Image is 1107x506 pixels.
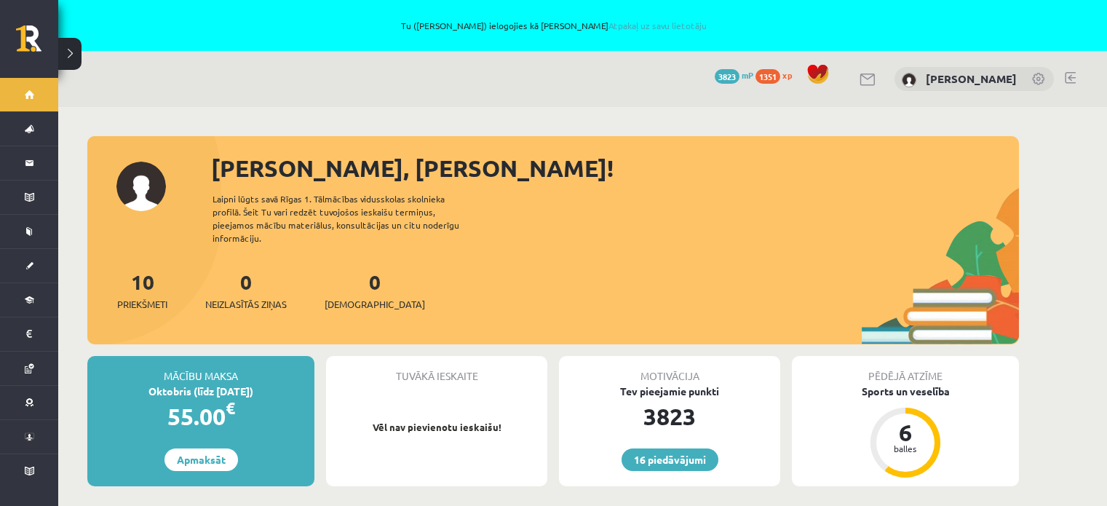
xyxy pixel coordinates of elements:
[211,151,1019,186] div: [PERSON_NAME], [PERSON_NAME]!
[715,69,739,84] span: 3823
[755,69,780,84] span: 1351
[884,444,927,453] div: balles
[559,399,780,434] div: 3823
[87,356,314,384] div: Mācību maksa
[782,69,792,81] span: xp
[213,192,485,245] div: Laipni lūgts savā Rīgas 1. Tālmācības vidusskolas skolnieka profilā. Šeit Tu vari redzēt tuvojošo...
[742,69,753,81] span: mP
[16,25,58,62] a: Rīgas 1. Tālmācības vidusskola
[622,448,718,471] a: 16 piedāvājumi
[205,269,287,312] a: 0Neizlasītās ziņas
[902,73,916,87] img: Amanda Lorberga
[792,384,1019,480] a: Sports un veselība 6 balles
[559,356,780,384] div: Motivācija
[87,399,314,434] div: 55.00
[117,269,167,312] a: 10Priekšmeti
[559,384,780,399] div: Tev pieejamie punkti
[715,69,753,81] a: 3823 mP
[205,297,287,312] span: Neizlasītās ziņas
[111,21,996,30] span: Tu ([PERSON_NAME]) ielogojies kā [PERSON_NAME]
[226,398,235,419] span: €
[608,20,707,31] a: Atpakaļ uz savu lietotāju
[792,356,1019,384] div: Pēdējā atzīme
[117,297,167,312] span: Priekšmeti
[333,420,540,435] p: Vēl nav pievienotu ieskaišu!
[326,356,547,384] div: Tuvākā ieskaite
[926,71,1017,86] a: [PERSON_NAME]
[325,297,425,312] span: [DEMOGRAPHIC_DATA]
[755,69,799,81] a: 1351 xp
[87,384,314,399] div: Oktobris (līdz [DATE])
[164,448,238,471] a: Apmaksāt
[884,421,927,444] div: 6
[792,384,1019,399] div: Sports un veselība
[325,269,425,312] a: 0[DEMOGRAPHIC_DATA]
